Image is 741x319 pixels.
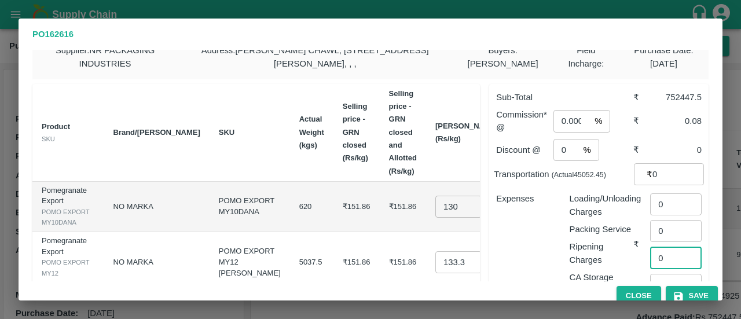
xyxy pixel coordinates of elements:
p: Ripening Charges [570,240,633,266]
input: 0 [435,196,482,218]
p: % [595,115,602,127]
button: Save [666,286,718,306]
p: Loading/Unloading Charges [570,192,633,218]
div: ₹ [633,115,651,127]
td: Pomegranate Export [32,232,104,294]
b: Actual Weight (kgs) [299,115,324,149]
b: Product [42,122,70,131]
b: Brand/[PERSON_NAME] [113,128,200,137]
td: ₹151.86 [333,232,380,294]
div: 0.08 [650,115,702,127]
p: % [583,144,590,156]
td: 5037.5 [290,232,333,294]
div: POMO EXPORT MY10DANA [42,207,95,228]
p: Sub-Total [496,91,633,104]
div: 0 [650,144,702,156]
td: NO MARKA [104,182,210,232]
td: POMO EXPORT MY12 [PERSON_NAME] [210,232,290,294]
div: ₹ [633,238,651,251]
p: Discount @ [496,144,553,156]
div: Address : [PERSON_NAME] CHAWL, [STREET_ADDRESS][PERSON_NAME], , , [178,35,452,79]
td: POMO EXPORT MY10DANA [210,182,290,232]
b: SKU [219,128,234,137]
p: Commission* @ [496,108,553,134]
p: ₹ [647,168,652,181]
div: POMO EXPORT MY12 [PERSON_NAME] [42,257,95,289]
p: Expenses [496,192,560,205]
div: ₹ [633,91,651,104]
div: Buyers : [PERSON_NAME] [452,35,553,79]
div: Field Incharge : [553,35,619,79]
p: Transportation [494,168,634,181]
small: (Actual 45052.45 ) [552,171,606,179]
b: [PERSON_NAME] (Rs/kg) [435,122,498,143]
b: PO 162616 [32,30,74,39]
td: 620 [290,182,333,232]
input: 0 [435,251,482,273]
b: Selling price - GRN closed and Allotted (Rs/kg) [389,89,417,175]
div: ₹ [633,144,651,156]
td: Pomegranate Export [32,182,104,232]
b: Selling price - GRN closed (Rs/kg) [343,102,368,162]
td: NO MARKA [104,232,210,294]
button: Close [617,286,661,306]
p: CA Storage Charges [570,271,633,297]
div: Purchase Date : [DATE] [619,35,709,79]
div: SKU [42,134,95,144]
td: ₹151.86 [380,232,426,294]
td: ₹151.86 [333,182,380,232]
div: 752447.5 [650,91,702,104]
p: Packing Service [570,223,633,236]
div: Supplier : NR PACKAGING INDUSTRIES [32,35,178,79]
td: ₹151.86 [380,182,426,232]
